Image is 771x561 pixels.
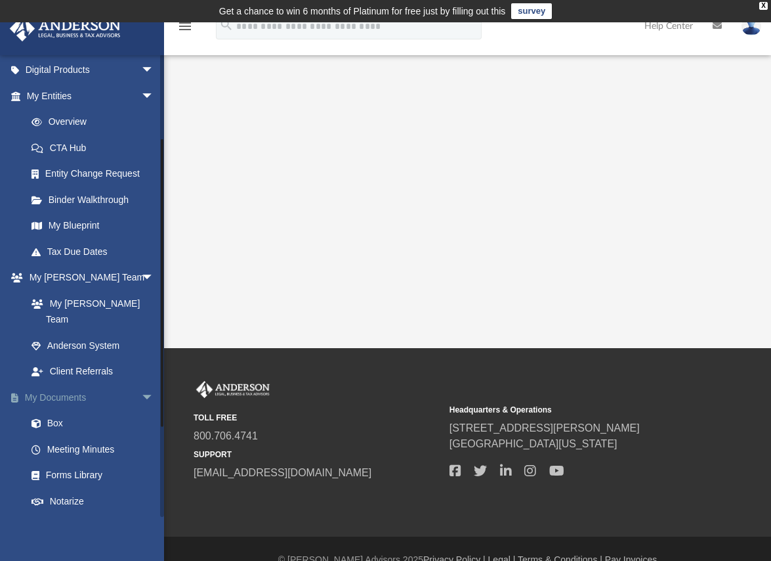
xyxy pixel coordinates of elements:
[18,411,167,437] a: Box
[18,135,174,161] a: CTA Hub
[194,430,258,441] a: 800.706.4741
[759,2,768,10] div: close
[18,238,174,265] a: Tax Due Dates
[194,467,371,478] a: [EMAIL_ADDRESS][DOMAIN_NAME]
[194,412,440,424] small: TOLL FREE
[141,265,167,292] span: arrow_drop_down
[449,404,696,416] small: Headquarters & Operations
[18,161,174,187] a: Entity Change Request
[18,462,167,489] a: Forms Library
[9,384,174,411] a: My Documentsarrow_drop_down
[18,488,174,514] a: Notarize
[511,3,552,19] a: survey
[449,422,640,434] a: [STREET_ADDRESS][PERSON_NAME]
[9,83,174,109] a: My Entitiesarrow_drop_down
[18,109,174,135] a: Overview
[9,57,174,83] a: Digital Productsarrow_drop_down
[219,3,506,19] div: Get a chance to win 6 months of Platinum for free just by filling out this
[18,290,161,332] a: My [PERSON_NAME] Team
[194,381,272,398] img: Anderson Advisors Platinum Portal
[9,514,167,541] a: Online Learningarrow_drop_down
[177,25,193,34] a: menu
[18,187,174,213] a: Binder Walkthrough
[18,436,174,462] a: Meeting Minutes
[141,384,167,411] span: arrow_drop_down
[18,359,167,385] a: Client Referrals
[18,332,167,359] a: Anderson System
[6,16,125,41] img: Anderson Advisors Platinum Portal
[219,18,234,32] i: search
[141,83,167,110] span: arrow_drop_down
[194,449,440,460] small: SUPPORT
[18,213,167,239] a: My Blueprint
[141,57,167,84] span: arrow_drop_down
[9,265,167,291] a: My [PERSON_NAME] Teamarrow_drop_down
[177,18,193,34] i: menu
[449,438,617,449] a: [GEOGRAPHIC_DATA][US_STATE]
[141,514,167,541] span: arrow_drop_down
[741,16,761,35] img: User Pic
